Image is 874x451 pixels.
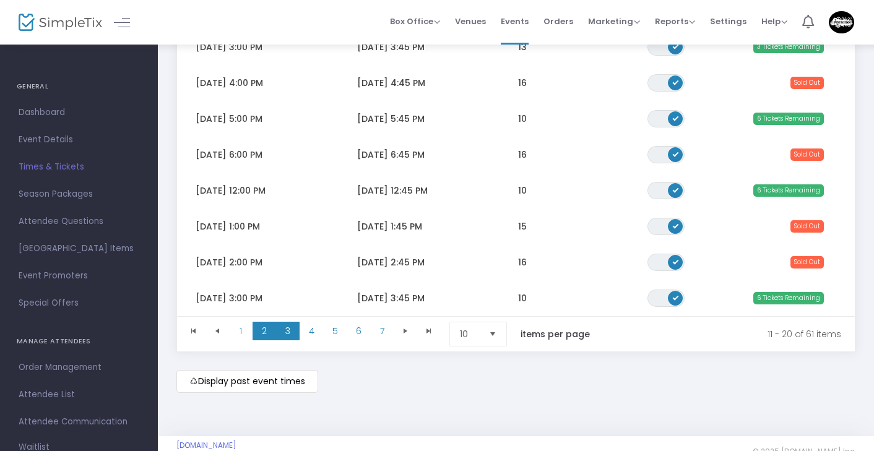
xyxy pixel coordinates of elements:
[394,322,417,340] span: Go to the next page
[19,241,139,257] span: [GEOGRAPHIC_DATA] Items
[753,184,824,197] span: 6 Tickets Remaining
[790,77,824,89] span: Sold Out
[347,322,370,340] span: Page 6
[253,322,276,340] span: Page 2
[196,113,262,125] span: [DATE] 5:00 PM
[673,186,679,192] span: ON
[455,6,486,37] span: Venues
[19,268,139,284] span: Event Promoters
[424,326,434,336] span: Go to the last page
[501,6,529,37] span: Events
[323,322,347,340] span: Page 5
[196,41,262,53] span: [DATE] 3:00 PM
[19,105,139,121] span: Dashboard
[616,322,841,346] kendo-pager-info: 11 - 20 of 61 items
[189,326,199,336] span: Go to the first page
[357,41,425,53] span: [DATE] 3:45 PM
[655,15,695,27] span: Reports
[790,148,824,161] span: Sold Out
[182,322,206,340] span: Go to the first page
[176,440,236,450] a: [DOMAIN_NAME]
[196,77,263,89] span: [DATE] 4:00 PM
[19,414,139,430] span: Attendee Communication
[417,322,441,340] span: Go to the last page
[19,159,139,175] span: Times & Tickets
[518,256,527,268] span: 16
[390,15,440,27] span: Box Office
[753,292,824,304] span: 6 Tickets Remaining
[357,184,428,197] span: [DATE] 12:45 PM
[673,294,679,300] span: ON
[543,6,573,37] span: Orders
[753,41,824,53] span: 3 Tickets Remaining
[19,213,139,230] span: Attendee Questions
[484,322,501,346] button: Select
[521,328,590,340] label: items per page
[790,220,824,233] span: Sold Out
[176,370,318,393] m-button: Display past event times
[673,43,679,49] span: ON
[196,220,260,233] span: [DATE] 1:00 PM
[370,322,394,340] span: Page 7
[400,326,410,336] span: Go to the next page
[196,256,262,268] span: [DATE] 2:00 PM
[518,220,527,233] span: 15
[357,220,422,233] span: [DATE] 1:45 PM
[17,329,141,354] h4: MANAGE ATTENDEES
[673,114,679,121] span: ON
[518,184,527,197] span: 10
[357,113,425,125] span: [DATE] 5:45 PM
[19,295,139,311] span: Special Offers
[673,258,679,264] span: ON
[518,113,527,125] span: 10
[19,359,139,376] span: Order Management
[19,132,139,148] span: Event Details
[790,256,824,268] span: Sold Out
[460,328,479,340] span: 10
[196,148,262,161] span: [DATE] 6:00 PM
[518,77,527,89] span: 16
[276,322,300,340] span: Page 3
[673,222,679,228] span: ON
[212,326,222,336] span: Go to the previous page
[518,292,527,304] span: 10
[710,6,746,37] span: Settings
[761,15,787,27] span: Help
[196,292,262,304] span: [DATE] 3:00 PM
[206,322,229,340] span: Go to the previous page
[300,322,323,340] span: Page 4
[357,292,425,304] span: [DATE] 3:45 PM
[518,148,527,161] span: 16
[229,322,253,340] span: Page 1
[518,41,527,53] span: 13
[673,150,679,157] span: ON
[19,387,139,403] span: Attendee List
[196,184,266,197] span: [DATE] 12:00 PM
[357,148,425,161] span: [DATE] 6:45 PM
[17,74,141,99] h4: GENERAL
[753,113,824,125] span: 6 Tickets Remaining
[588,15,640,27] span: Marketing
[357,77,425,89] span: [DATE] 4:45 PM
[19,186,139,202] span: Season Packages
[357,256,425,268] span: [DATE] 2:45 PM
[673,79,679,85] span: ON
